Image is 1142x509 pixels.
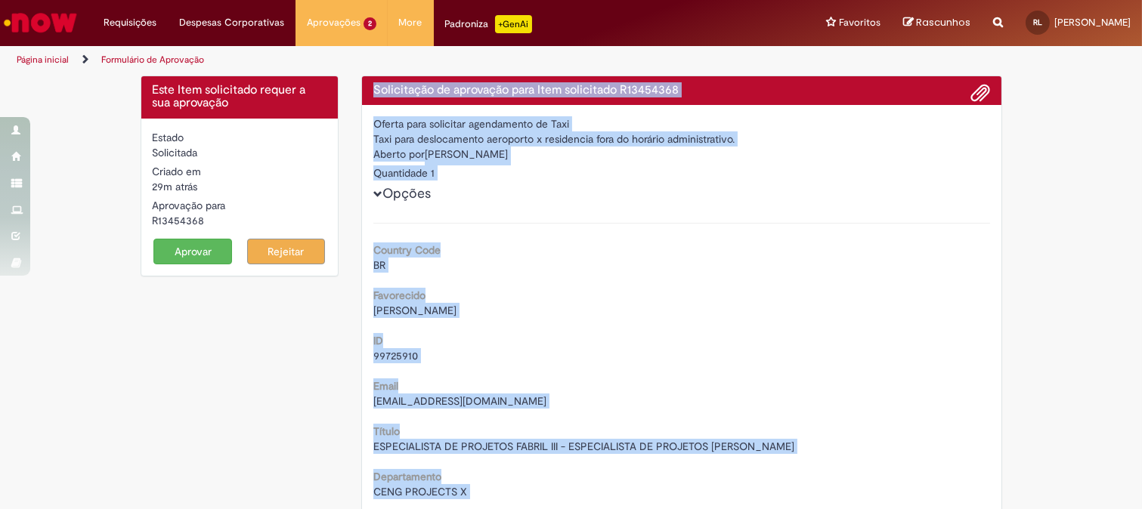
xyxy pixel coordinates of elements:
div: Oferta para solicitar agendamento de Taxi [373,116,990,131]
h4: Solicitação de aprovação para Item solicitado R13454368 [373,84,990,97]
h4: Este Item solicitado requer a sua aprovação [153,84,327,110]
span: [EMAIL_ADDRESS][DOMAIN_NAME] [373,394,546,408]
span: 99725910 [373,349,418,362]
span: 29m atrás [153,180,198,193]
label: Aberto por [373,147,425,162]
span: RL [1033,17,1042,27]
b: Departamento [373,470,441,483]
div: 28/08/2025 09:00:19 [153,179,327,194]
img: ServiceNow [2,8,79,38]
span: Favoritos [839,15,880,30]
b: ID [373,334,383,347]
span: Requisições [104,15,156,30]
span: ESPECIALISTA DE PROJETOS FABRIL III - ESPECIALISTA DE PROJETOS [PERSON_NAME] [373,440,794,453]
ul: Trilhas de página [11,46,750,74]
label: Criado em [153,164,202,179]
div: R13454368 [153,213,327,228]
span: More [399,15,422,30]
span: CENG PROJECTS X [373,485,467,498]
div: Solicitada [153,145,327,160]
label: Aprovação para [153,198,226,213]
span: Aprovações [307,15,361,30]
b: Email [373,379,398,393]
span: [PERSON_NAME] [373,304,456,317]
span: [PERSON_NAME] [1054,16,1131,29]
span: Rascunhos [916,15,970,29]
div: Padroniza [445,15,532,33]
div: Taxi para deslocamento aeroporto x residencia fora do horário administrativo. [373,131,990,147]
button: Rejeitar [247,239,326,264]
a: Rascunhos [903,16,970,30]
div: Quantidade 1 [373,165,990,180]
time: 28/08/2025 09:00:19 [153,180,198,193]
button: Aprovar [153,239,232,264]
span: BR [373,258,385,272]
a: Página inicial [17,54,69,66]
b: Country Code [373,243,441,257]
label: Estado [153,130,184,145]
b: Favorecido [373,288,426,302]
a: Formulário de Aprovação [101,54,204,66]
div: [PERSON_NAME] [373,147,990,165]
b: Título [373,424,400,438]
span: 2 [364,17,376,30]
span: Despesas Corporativas [179,15,284,30]
p: +GenAi [495,15,532,33]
